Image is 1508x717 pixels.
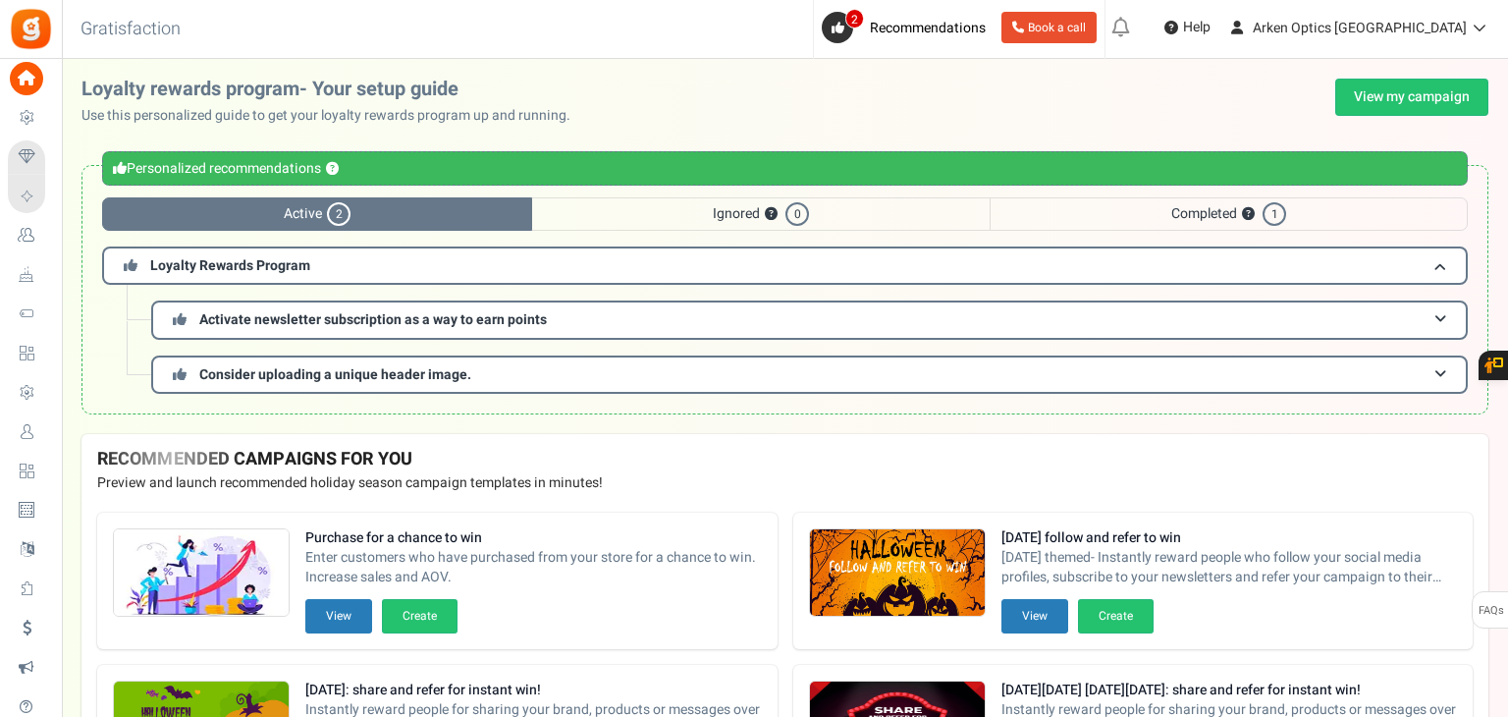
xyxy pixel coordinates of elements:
span: Completed [990,197,1468,231]
p: Preview and launch recommended holiday season campaign templates in minutes! [97,473,1473,493]
span: Active [102,197,532,231]
h3: Gratisfaction [59,10,202,49]
strong: [DATE]: share and refer for instant win! [305,681,762,700]
button: Create [1078,599,1154,634]
div: Personalized recommendations [102,151,1468,186]
span: Help [1178,18,1211,37]
button: Create [382,599,458,634]
span: 2 [327,202,350,226]
span: [DATE] themed- Instantly reward people who follow your social media profiles, subscribe to your n... [1001,548,1458,587]
a: Book a call [1001,12,1097,43]
button: ? [1242,208,1255,221]
span: 2 [845,9,864,28]
span: Loyalty Rewards Program [150,255,310,276]
span: 1 [1263,202,1286,226]
button: View [1001,599,1068,634]
a: Help [1157,12,1218,43]
h2: Loyalty rewards program- Your setup guide [81,79,586,100]
span: Recommendations [870,18,986,38]
button: ? [326,163,339,176]
a: View my campaign [1335,79,1488,116]
img: Gratisfaction [9,7,53,51]
span: FAQs [1478,592,1504,630]
strong: [DATE][DATE] [DATE][DATE]: share and refer for instant win! [1001,681,1458,700]
strong: Purchase for a chance to win [305,528,762,548]
button: View [305,599,372,634]
span: Arken Optics [GEOGRAPHIC_DATA] [1253,18,1467,38]
p: Use this personalized guide to get your loyalty rewards program up and running. [81,106,586,126]
span: Activate newsletter subscription as a way to earn points [199,309,547,330]
a: 2 Recommendations [822,12,994,43]
span: Ignored [532,197,990,231]
span: Enter customers who have purchased from your store for a chance to win. Increase sales and AOV. [305,548,762,587]
img: Recommended Campaigns [114,529,289,618]
strong: [DATE] follow and refer to win [1001,528,1458,548]
img: Recommended Campaigns [810,529,985,618]
span: Consider uploading a unique header image. [199,364,471,385]
button: ? [765,208,778,221]
span: 0 [785,202,809,226]
h4: RECOMMENDED CAMPAIGNS FOR YOU [97,450,1473,469]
